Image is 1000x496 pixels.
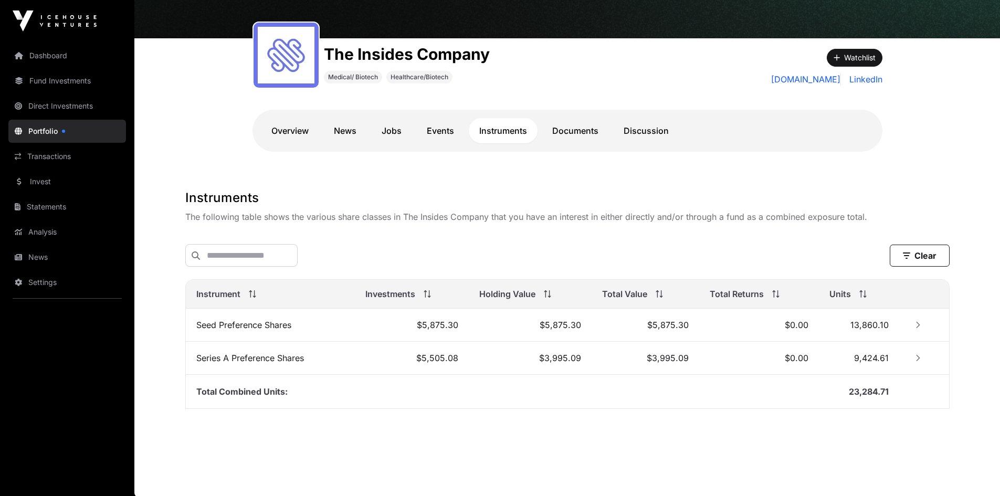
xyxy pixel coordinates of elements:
button: Watchlist [827,49,882,67]
td: $3,995.09 [592,342,699,375]
td: $5,875.30 [355,309,469,342]
p: The following table shows the various share classes in The Insides Company that you have an inter... [185,210,950,223]
a: Overview [261,118,319,143]
a: Fund Investments [8,69,126,92]
a: Analysis [8,220,126,244]
button: Row Collapsed [910,350,927,366]
span: Investments [365,288,415,300]
a: Portfolio [8,120,126,143]
iframe: Chat Widget [948,446,1000,496]
td: $0.00 [699,342,819,375]
a: Documents [542,118,609,143]
a: Statements [8,195,126,218]
a: Dashboard [8,44,126,67]
span: Holding Value [479,288,535,300]
a: LinkedIn [845,73,882,86]
td: $5,875.30 [592,309,699,342]
h1: The Insides Company [324,45,490,64]
td: Seed Preference Shares [186,309,355,342]
img: the_insides_company_logo.jpeg [258,27,314,83]
td: $0.00 [699,309,819,342]
a: Instruments [469,118,538,143]
span: 9,424.61 [854,353,889,363]
button: Row Collapsed [910,316,927,333]
a: Jobs [371,118,412,143]
span: 13,860.10 [850,320,889,330]
span: Instrument [196,288,240,300]
td: $5,875.30 [469,309,591,342]
td: $3,995.09 [469,342,591,375]
a: Invest [8,170,126,193]
a: Events [416,118,465,143]
nav: Tabs [261,118,874,143]
a: Direct Investments [8,94,126,118]
td: $5,505.08 [355,342,469,375]
a: News [323,118,367,143]
span: Total Combined Units: [196,386,288,397]
td: Series A Preference Shares [186,342,355,375]
a: News [8,246,126,269]
span: Medical/ Biotech [328,73,378,81]
a: Discussion [613,118,679,143]
button: Clear [890,245,950,267]
h1: Instruments [185,189,950,206]
a: Transactions [8,145,126,168]
span: Units [829,288,851,300]
span: 23,284.71 [849,386,889,397]
span: Total Returns [710,288,764,300]
span: Total Value [602,288,647,300]
img: Icehouse Ventures Logo [13,10,97,31]
a: [DOMAIN_NAME] [771,73,841,86]
a: Settings [8,271,126,294]
span: Healthcare/Biotech [391,73,448,81]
